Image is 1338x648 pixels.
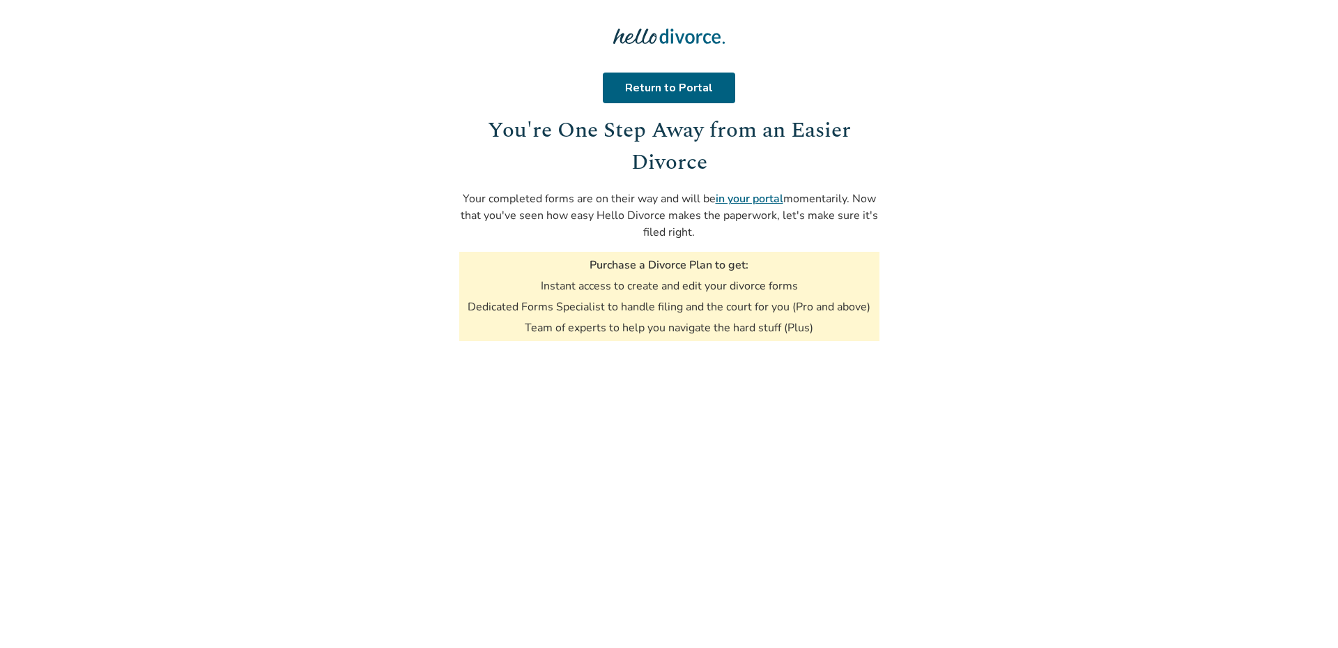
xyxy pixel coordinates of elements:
a: in your portal [716,191,783,206]
img: Hello Divorce Logo [613,22,725,50]
a: Return to Portal [606,73,732,103]
li: Instant access to create and edit your divorce forms [541,278,798,294]
li: Team of experts to help you navigate the hard stuff (Plus) [525,320,813,336]
p: Your completed forms are on their way and will be momentarily. Now that you've seen how easy Hell... [459,190,879,241]
h1: You're One Step Away from an Easier Divorce [459,114,879,179]
li: Dedicated Forms Specialist to handle filing and the court for you (Pro and above) [468,299,870,315]
h3: Purchase a Divorce Plan to get: [590,257,748,273]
